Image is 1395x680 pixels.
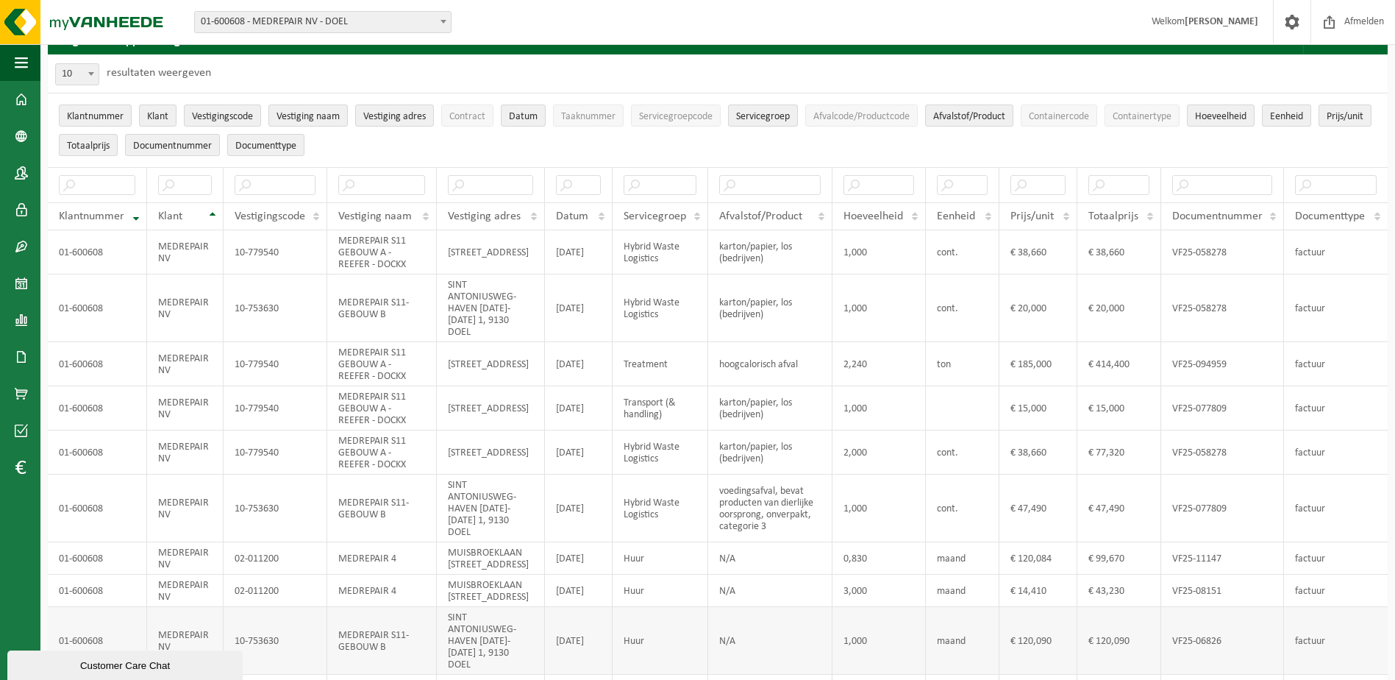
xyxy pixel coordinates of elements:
[926,342,999,386] td: ton
[1172,210,1263,222] span: Documentnummer
[48,275,147,342] td: 01-600608
[1161,431,1285,475] td: VF25-058278
[48,542,147,575] td: 01-600608
[48,230,147,275] td: 01-600608
[235,141,296,152] span: Documenttype
[1029,111,1089,122] span: Containercode
[1077,542,1160,575] td: € 99,670
[327,475,436,542] td: MEDREPAIR S11- GEBOUW B
[59,105,132,127] button: KlantnummerKlantnummer: Activate to remove sorting
[48,342,147,386] td: 01-600608
[48,575,147,607] td: 01-600608
[1161,230,1285,275] td: VF25-058278
[719,210,802,222] span: Afvalstof/Product
[1077,575,1160,607] td: € 43,230
[926,475,999,542] td: cont.
[999,230,1077,275] td: € 38,660
[832,575,926,607] td: 3,000
[1187,105,1255,127] button: HoeveelheidHoeveelheid: Activate to sort
[224,607,327,675] td: 10-753630
[227,134,304,156] button: DocumenttypeDocumenttype: Activate to sort
[1077,342,1160,386] td: € 414,400
[327,542,436,575] td: MEDREPAIR 4
[56,64,99,85] span: 10
[1284,275,1388,342] td: factuur
[545,575,612,607] td: [DATE]
[448,210,521,222] span: Vestiging adres
[926,607,999,675] td: maand
[1077,431,1160,475] td: € 77,320
[613,431,708,475] td: Hybrid Waste Logistics
[1270,111,1303,122] span: Eenheid
[639,111,713,122] span: Servicegroepcode
[437,475,546,542] td: SINT ANTONIUSWEG- HAVEN [DATE]-[DATE] 1, 9130 DOEL
[48,431,147,475] td: 01-600608
[613,342,708,386] td: Treatment
[1284,386,1388,431] td: factuur
[1113,111,1171,122] span: Containertype
[1161,607,1285,675] td: VF25-06826
[107,67,211,79] label: resultaten weergeven
[708,575,833,607] td: N/A
[67,111,124,122] span: Klantnummer
[55,63,99,85] span: 10
[728,105,798,127] button: ServicegroepServicegroep: Activate to sort
[1161,475,1285,542] td: VF25-077809
[338,210,412,222] span: Vestiging naam
[1262,105,1311,127] button: EenheidEenheid: Activate to sort
[613,542,708,575] td: Huur
[1284,575,1388,607] td: factuur
[147,542,224,575] td: MEDREPAIR NV
[926,575,999,607] td: maand
[7,648,246,680] iframe: chat widget
[1021,105,1097,127] button: ContainercodeContainercode: Activate to sort
[708,542,833,575] td: N/A
[843,210,903,222] span: Hoeveelheid
[1284,431,1388,475] td: factuur
[832,386,926,431] td: 1,000
[999,607,1077,675] td: € 120,090
[926,230,999,275] td: cont.
[327,230,436,275] td: MEDREPAIR S11 GEBOUW A - REEFER - DOCKX
[147,607,224,675] td: MEDREPAIR NV
[832,342,926,386] td: 2,240
[355,105,434,127] button: Vestiging adresVestiging adres: Activate to sort
[1077,386,1160,431] td: € 15,000
[613,386,708,431] td: Transport (& handling)
[184,105,261,127] button: VestigingscodeVestigingscode: Activate to sort
[545,342,612,386] td: [DATE]
[224,386,327,431] td: 10-779540
[999,575,1077,607] td: € 14,410
[708,607,833,675] td: N/A
[147,575,224,607] td: MEDREPAIR NV
[1077,607,1160,675] td: € 120,090
[937,210,975,222] span: Eenheid
[926,542,999,575] td: maand
[708,230,833,275] td: karton/papier, los (bedrijven)
[545,607,612,675] td: [DATE]
[276,111,340,122] span: Vestiging naam
[545,230,612,275] td: [DATE]
[441,105,493,127] button: ContractContract: Activate to sort
[832,230,926,275] td: 1,000
[509,111,538,122] span: Datum
[708,275,833,342] td: karton/papier, los (bedrijven)
[48,607,147,675] td: 01-600608
[147,111,168,122] span: Klant
[999,542,1077,575] td: € 120,084
[224,275,327,342] td: 10-753630
[925,105,1013,127] button: Afvalstof/ProductAfvalstof/Product: Activate to sort
[545,275,612,342] td: [DATE]
[1161,342,1285,386] td: VF25-094959
[613,475,708,542] td: Hybrid Waste Logistics
[1284,542,1388,575] td: factuur
[224,542,327,575] td: 02-011200
[147,475,224,542] td: MEDREPAIR NV
[708,431,833,475] td: karton/papier, los (bedrijven)
[1077,230,1160,275] td: € 38,660
[437,342,546,386] td: [STREET_ADDRESS]
[556,210,588,222] span: Datum
[999,386,1077,431] td: € 15,000
[1327,111,1363,122] span: Prijs/unit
